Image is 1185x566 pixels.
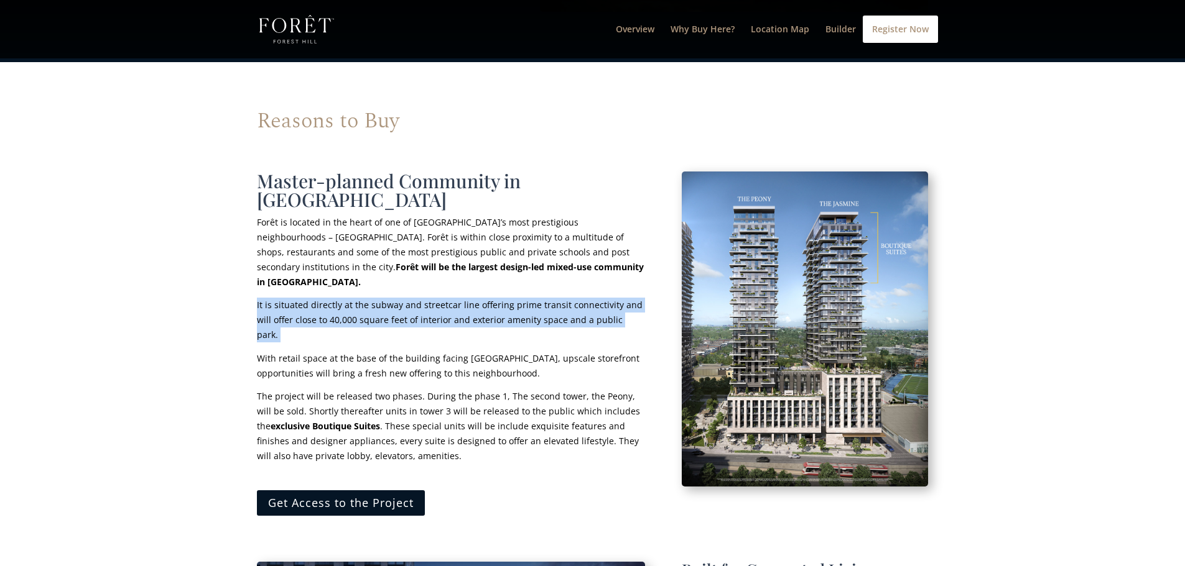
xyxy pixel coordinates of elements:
a: Location Map [751,25,809,58]
p: The project will be released two phases. During the phase 1, The second tower, the Peony, will be... [257,389,645,472]
strong: Forêt will be the largest design-led mixed-use community in [GEOGRAPHIC_DATA]. [257,261,644,288]
img: Foret-Buildings [682,171,928,486]
strong: exclusive Boutique Suites [271,420,380,432]
a: Register Now [863,16,938,43]
span: It is situated directly at the subway and streetcar line offering prime transit connectivity and ... [257,299,643,340]
a: Overview [616,25,654,58]
span: With retail space at the base of the building facing [GEOGRAPHIC_DATA], upscale storefront opport... [257,352,639,379]
h1: Master-planned Community in [GEOGRAPHIC_DATA] [257,171,645,215]
span: Forêt is located in the heart of one of [GEOGRAPHIC_DATA]’s most prestigious neighbourhoods – [GE... [257,216,644,287]
a: Builder [825,25,856,58]
a: Why Buy Here? [671,25,735,58]
img: Foret Condos in Forest Hill [259,15,335,43]
a: Get Access to the Project [257,490,425,516]
h1: Reasons to Buy [257,110,929,138]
